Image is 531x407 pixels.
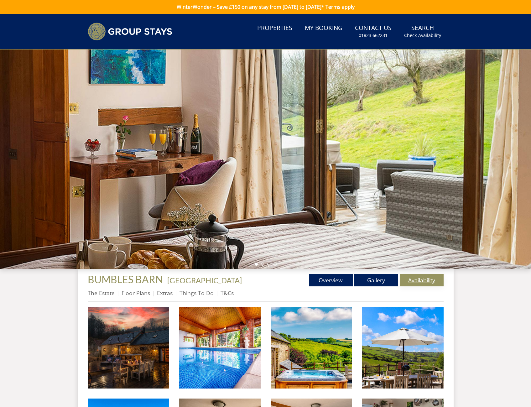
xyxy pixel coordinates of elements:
a: Availability [400,274,444,286]
small: Check Availability [404,32,441,39]
img: Group Stays [88,23,172,40]
a: BUMBLES BARN [88,273,165,285]
span: - [165,276,242,285]
a: Overview [309,274,353,286]
a: Things To Do [180,289,214,297]
a: Contact Us01823 662231 [352,21,394,42]
a: [GEOGRAPHIC_DATA] [167,276,242,285]
img: Bumbles Barn, Ilfracombe, Devon. Shared indoor pool [179,307,261,389]
img: Exclusive use of its very own hot tub [271,307,352,389]
a: Properties [255,21,295,35]
a: T&Cs [221,289,234,297]
img: Bumbles Barn Combe Martin Devon Sleeps 11 [88,307,169,389]
img: Bumbles Barn Combe Martin Devon Sleeps 11 [362,307,444,389]
span: BUMBLES BARN [88,273,163,285]
a: Gallery [354,274,398,286]
a: Floor Plans [122,289,150,297]
a: Extras [157,289,173,297]
small: 01823 662231 [359,32,388,39]
a: SearchCheck Availability [402,21,444,42]
a: The Estate [88,289,115,297]
a: My Booking [302,21,345,35]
